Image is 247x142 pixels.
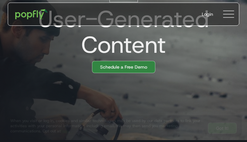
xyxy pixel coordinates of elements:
[10,118,203,134] div: When you visit or log in, cookies and similar technologies may be used by our data partners to li...
[208,123,237,134] a: Got It!
[3,6,239,58] h1: User-Generated Content
[197,6,218,23] a: Login
[202,11,213,17] div: Login
[61,128,69,134] a: here
[92,61,155,73] a: Schedule a Free Demo
[11,5,52,24] a: home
